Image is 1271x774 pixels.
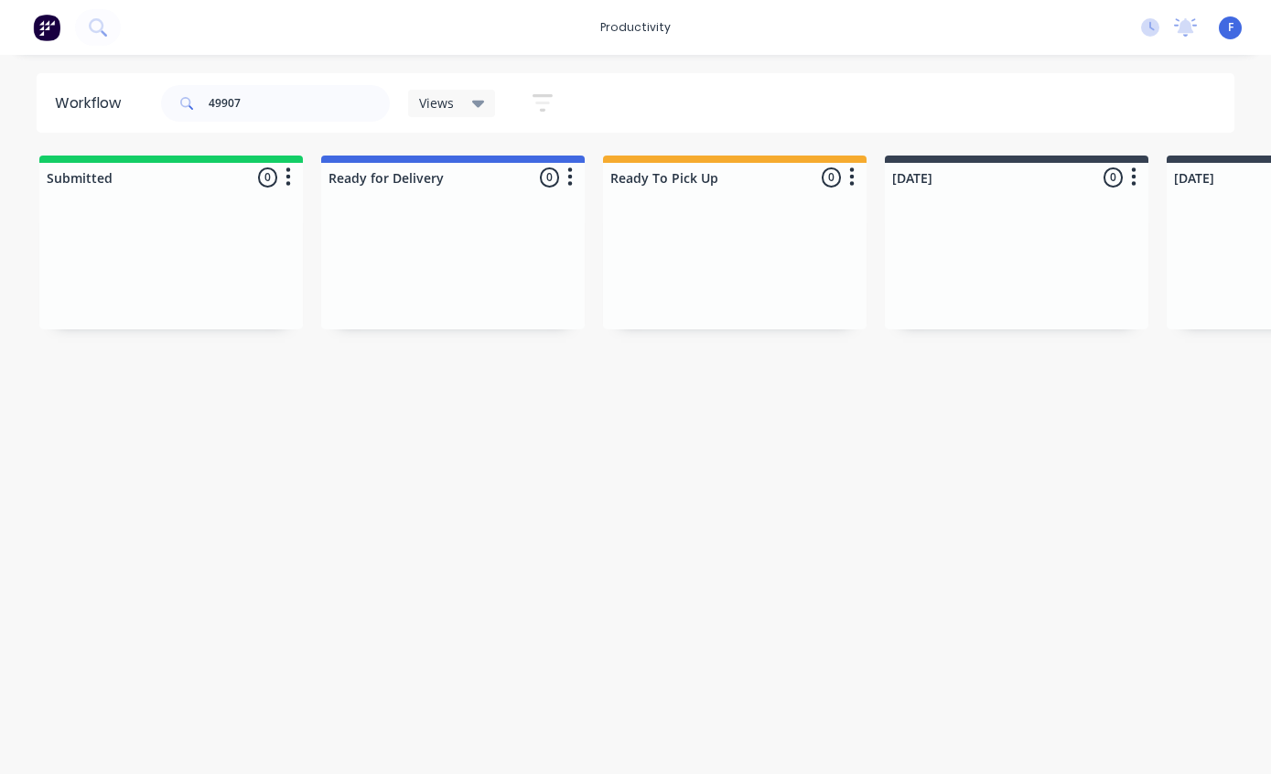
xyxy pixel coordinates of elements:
[33,14,60,41] img: Factory
[55,92,130,114] div: Workflow
[1228,19,1233,36] span: F
[591,14,680,41] div: productivity
[209,85,390,122] input: Search for orders...
[419,93,454,113] span: Views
